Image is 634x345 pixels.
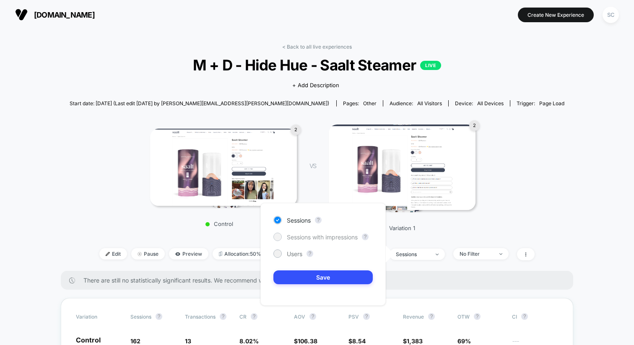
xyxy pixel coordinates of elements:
[131,248,165,259] span: Pause
[13,8,97,21] button: [DOMAIN_NAME]
[396,251,429,257] div: sessions
[130,314,151,320] span: Sessions
[417,100,442,106] span: All Visitors
[239,337,259,345] span: 8.02 %
[239,314,247,320] span: CR
[307,250,313,257] button: ?
[518,8,594,22] button: Create New Experience
[325,225,471,231] p: Variation 1
[309,313,316,320] button: ?
[83,277,556,284] span: There are still no statistically significant results. We recommend waiting a few more days
[600,6,621,23] button: SC
[309,162,316,169] span: VS
[436,254,439,255] img: end
[499,253,502,255] img: end
[390,100,442,106] div: Audience:
[130,337,140,345] span: 162
[15,8,28,21] img: Visually logo
[150,129,297,206] img: Control main
[106,252,110,256] img: edit
[521,313,528,320] button: ?
[213,248,268,259] span: Allocation: 50%
[428,313,435,320] button: ?
[343,100,377,106] div: Pages:
[539,100,564,106] span: Page Load
[287,250,302,257] span: Users
[315,217,322,223] button: ?
[348,314,359,320] span: PSV
[169,248,208,259] span: Preview
[146,220,293,227] p: Control
[477,100,504,106] span: all devices
[457,337,471,345] span: 69%
[282,44,352,50] a: < Back to all live experiences
[34,10,95,19] span: [DOMAIN_NAME]
[292,81,339,90] span: + Add Description
[70,100,329,106] span: Start date: [DATE] (Last edit [DATE] by [PERSON_NAME][EMAIL_ADDRESS][PERSON_NAME][DOMAIN_NAME])
[420,61,441,70] p: LIVE
[457,313,504,320] span: OTW
[352,337,366,345] span: 8.54
[363,100,377,106] span: other
[294,337,317,345] span: $
[512,313,558,320] span: CI
[469,120,480,131] div: 2
[517,100,564,106] div: Trigger:
[220,313,226,320] button: ?
[363,313,370,320] button: ?
[94,56,540,74] span: M + D - Hide Hue - Saalt Steamer
[219,252,222,256] img: rebalance
[138,252,142,256] img: end
[403,337,423,345] span: $
[407,337,423,345] span: 1,383
[460,251,493,257] div: No Filter
[287,233,358,241] span: Sessions with impressions
[603,7,619,23] div: SC
[348,337,366,345] span: $
[99,248,127,259] span: Edit
[185,337,191,345] span: 13
[287,217,311,224] span: Sessions
[251,313,257,320] button: ?
[291,125,301,135] div: 2
[273,270,373,284] button: Save
[474,313,481,320] button: ?
[156,313,162,320] button: ?
[448,100,510,106] span: Device:
[294,314,305,320] span: AOV
[76,313,122,320] span: Variation
[185,314,216,320] span: Transactions
[403,314,424,320] span: Revenue
[298,337,317,345] span: 106.38
[362,233,369,240] button: ?
[329,125,475,210] img: Variation 1 main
